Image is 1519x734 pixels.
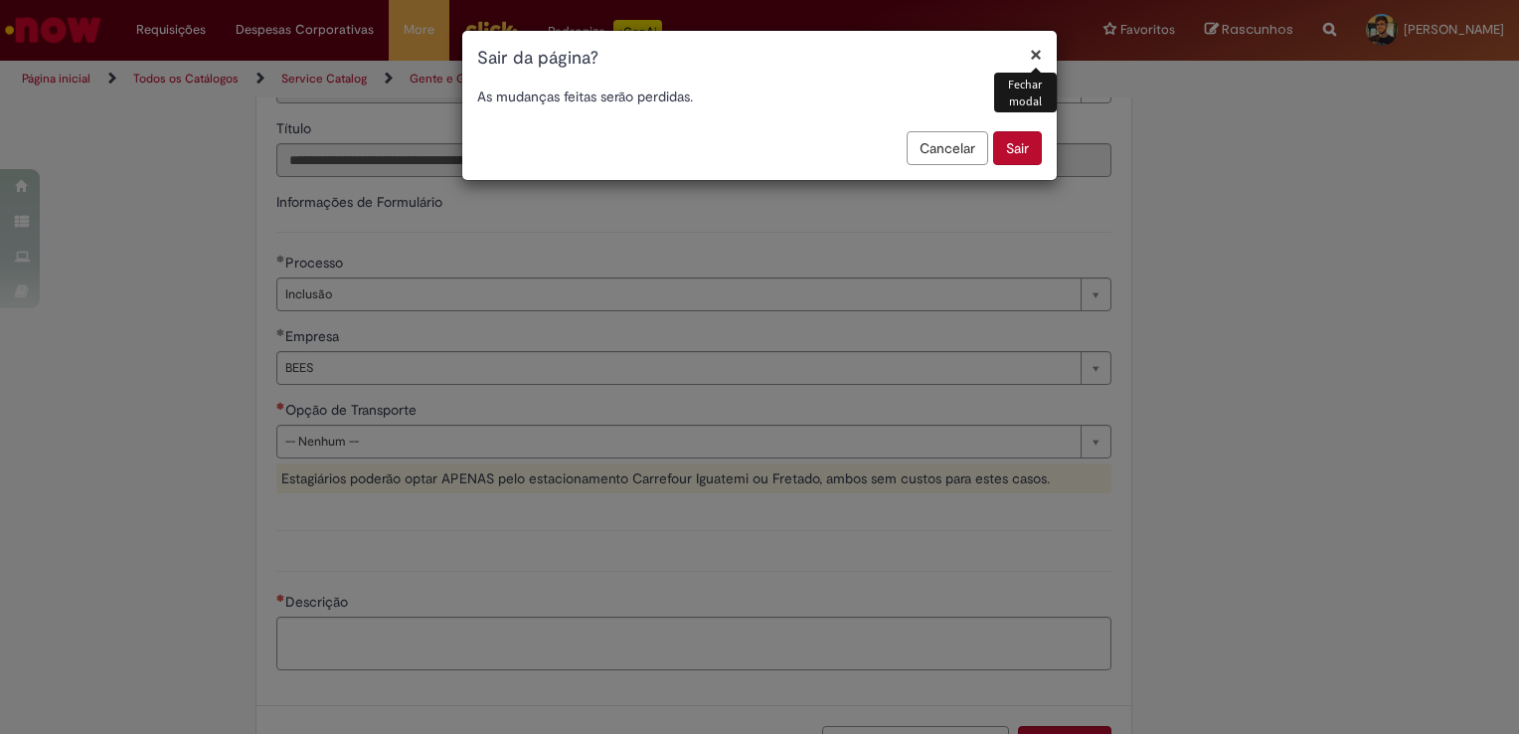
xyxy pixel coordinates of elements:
button: Sair [993,131,1042,165]
button: Fechar modal [1030,44,1042,65]
p: As mudanças feitas serão perdidas. [477,87,1042,106]
button: Cancelar [907,131,988,165]
div: Fechar modal [994,73,1057,112]
h1: Sair da página? [477,46,1042,72]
